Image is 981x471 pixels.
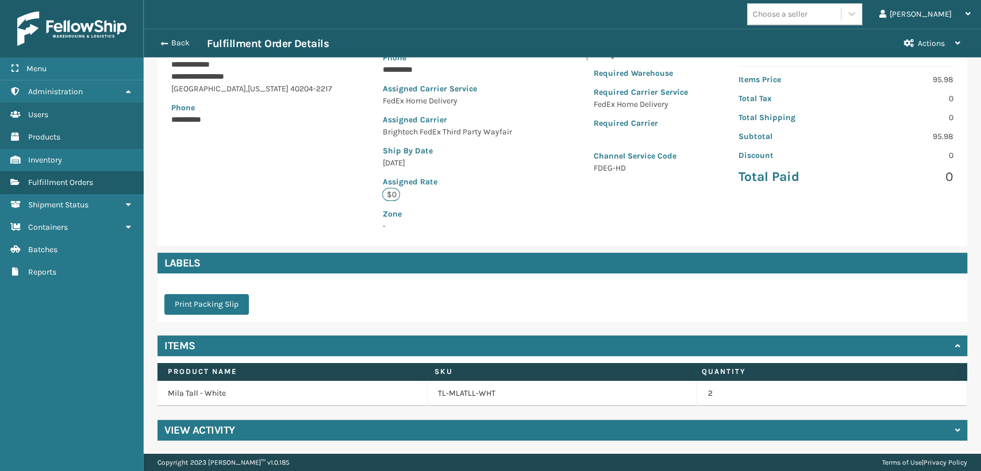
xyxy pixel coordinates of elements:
p: Phone [171,102,332,114]
p: $0 [382,188,400,201]
label: Product Name [168,366,413,377]
span: Actions [918,38,945,48]
p: 0 [853,111,953,123]
a: TL-MLATLL-WHT [438,388,495,399]
div: | [882,454,967,471]
p: 95.98 [853,130,953,142]
p: 0 [853,168,953,186]
td: 2 [697,381,967,406]
p: Subtotal [738,130,838,142]
p: Phone [382,52,543,64]
span: Users [28,110,48,119]
p: Assigned Carrier [382,114,543,126]
p: Required Carrier [594,117,688,129]
a: Privacy Policy [924,458,967,466]
span: Batches [28,245,57,254]
p: Discount [738,149,838,161]
p: Ship By Date [382,145,543,157]
p: Brightech FedEx Third Party Wayfair [382,126,543,138]
p: Assigned Carrier Service [382,83,543,95]
p: FedEx Home Delivery [382,95,543,107]
span: [GEOGRAPHIC_DATA] [171,84,246,94]
a: Terms of Use [882,458,922,466]
p: 0 [853,149,953,161]
p: Total Shipping [738,111,838,123]
p: 95.98 [853,74,953,86]
span: - [382,208,543,231]
span: Fulfillment Orders [28,177,93,187]
span: 40204-2217 [290,84,332,94]
span: [US_STATE] [248,84,288,94]
p: Items Price [738,74,838,86]
p: 0 [853,92,953,105]
div: Choose a seller [753,8,807,20]
span: Products [28,132,60,142]
button: Back [154,38,207,48]
button: Print Packing Slip [164,294,249,315]
button: Actions [894,29,971,57]
p: FedEx Home Delivery [594,98,688,110]
h4: Items [164,339,195,353]
p: FDEG-HD [594,162,688,174]
p: [DATE] [382,157,543,169]
label: Quantity [702,366,947,377]
span: , [246,84,248,94]
td: Mila Tall - White [157,381,428,406]
span: Containers [28,222,68,232]
span: Reports [28,267,56,277]
span: Menu [26,64,47,74]
span: Shipment Status [28,200,89,210]
p: Zone [382,208,543,220]
span: Administration [28,87,83,96]
p: Copyright 2023 [PERSON_NAME]™ v 1.0.185 [157,454,290,471]
p: Required Warehouse [594,67,688,79]
p: Total Paid [738,168,838,186]
p: Assigned Rate [382,176,543,188]
h4: View Activity [164,423,235,437]
h3: Fulfillment Order Details [207,37,329,51]
img: logo [17,11,126,46]
p: Channel Service Code [594,150,688,162]
p: Required Carrier Service [594,86,688,98]
p: Total Tax [738,92,838,105]
label: SKU [434,366,680,377]
h4: Labels [157,253,967,273]
span: Inventory [28,155,62,165]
